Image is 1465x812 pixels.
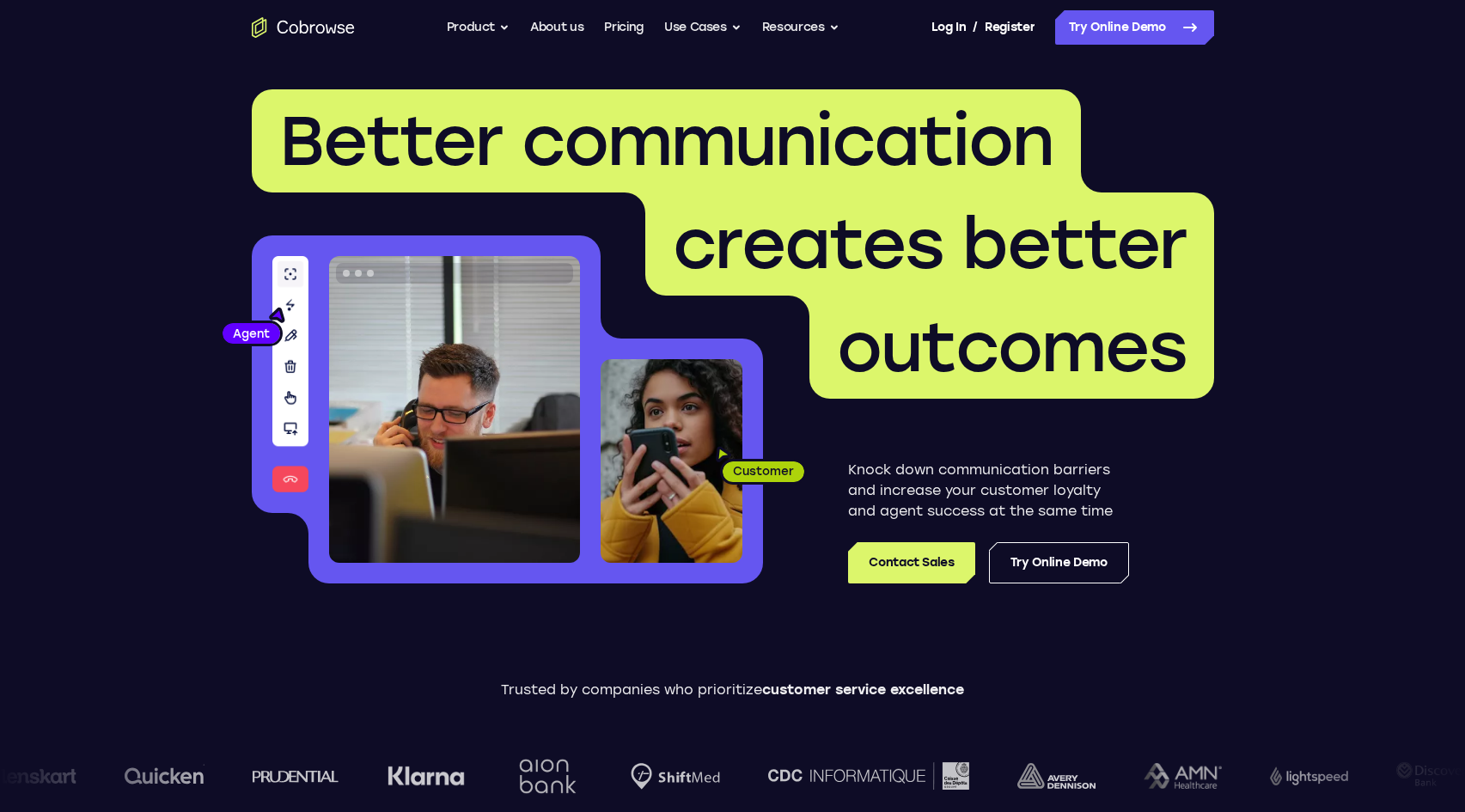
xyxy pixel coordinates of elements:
[250,769,337,783] img: prudential
[848,460,1129,522] p: Knock down communication barriers and increase your customer loyalty and agent success at the sam...
[252,17,355,38] a: Go to the home page
[989,542,1129,583] a: Try Online Demo
[510,742,580,811] img: Aion Bank
[279,100,1053,182] span: Better communication
[1015,763,1093,789] img: avery-dennison
[447,10,510,45] button: Product
[604,10,644,45] a: Pricing
[628,763,717,790] img: Shiftmed
[530,10,583,45] a: About us
[673,203,1187,285] span: creates better
[664,10,742,45] button: Use Cases
[931,10,966,45] a: Log In
[985,10,1035,45] a: Register
[601,359,742,563] img: A customer holding their phone
[385,766,462,786] img: Klarna
[837,306,1187,388] span: outcomes
[973,17,978,38] span: /
[848,542,974,583] a: Contact Sales
[1055,10,1214,45] a: Try Online Demo
[766,762,967,789] img: CDC Informatique
[329,256,580,563] img: A customer support agent talking on the phone
[1141,763,1219,790] img: AMN Healthcare
[762,681,964,698] span: customer service excellence
[762,10,839,45] button: Resources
